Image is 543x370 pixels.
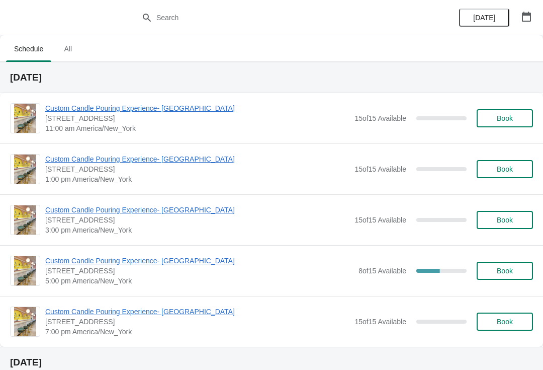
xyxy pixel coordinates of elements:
[477,313,533,331] button: Book
[55,40,80,58] span: All
[358,267,406,275] span: 8 of 15 Available
[14,104,36,133] img: Custom Candle Pouring Experience- Delray Beach | 415 East Atlantic Avenue, Delray Beach, FL, USA ...
[14,155,36,184] img: Custom Candle Pouring Experience- Delray Beach | 415 East Atlantic Avenue, Delray Beach, FL, USA ...
[45,154,349,164] span: Custom Candle Pouring Experience- [GEOGRAPHIC_DATA]
[45,123,349,133] span: 11:00 am America/New_York
[14,205,36,235] img: Custom Candle Pouring Experience- Delray Beach | 415 East Atlantic Avenue, Delray Beach, FL, USA ...
[45,103,349,113] span: Custom Candle Pouring Experience- [GEOGRAPHIC_DATA]
[354,165,406,173] span: 15 of 15 Available
[45,215,349,225] span: [STREET_ADDRESS]
[45,317,349,327] span: [STREET_ADDRESS]
[477,109,533,127] button: Book
[45,256,353,266] span: Custom Candle Pouring Experience- [GEOGRAPHIC_DATA]
[45,164,349,174] span: [STREET_ADDRESS]
[459,9,509,27] button: [DATE]
[497,318,513,326] span: Book
[497,165,513,173] span: Book
[497,267,513,275] span: Book
[354,318,406,326] span: 15 of 15 Available
[45,327,349,337] span: 7:00 pm America/New_York
[45,266,353,276] span: [STREET_ADDRESS]
[45,174,349,184] span: 1:00 pm America/New_York
[156,9,407,27] input: Search
[14,307,36,336] img: Custom Candle Pouring Experience- Delray Beach | 415 East Atlantic Avenue, Delray Beach, FL, USA ...
[354,114,406,122] span: 15 of 15 Available
[6,40,51,58] span: Schedule
[477,211,533,229] button: Book
[477,262,533,280] button: Book
[10,357,533,367] h2: [DATE]
[45,225,349,235] span: 3:00 pm America/New_York
[45,113,349,123] span: [STREET_ADDRESS]
[473,14,495,22] span: [DATE]
[354,216,406,224] span: 15 of 15 Available
[497,114,513,122] span: Book
[497,216,513,224] span: Book
[10,72,533,83] h2: [DATE]
[45,205,349,215] span: Custom Candle Pouring Experience- [GEOGRAPHIC_DATA]
[45,276,353,286] span: 5:00 pm America/New_York
[477,160,533,178] button: Book
[45,307,349,317] span: Custom Candle Pouring Experience- [GEOGRAPHIC_DATA]
[14,256,36,285] img: Custom Candle Pouring Experience- Delray Beach | 415 East Atlantic Avenue, Delray Beach, FL, USA ...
